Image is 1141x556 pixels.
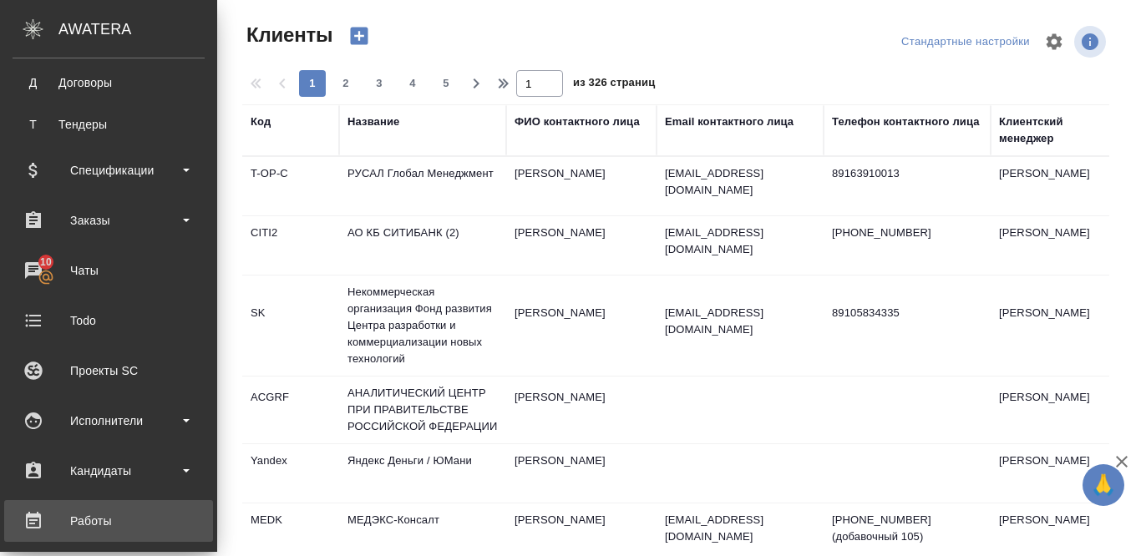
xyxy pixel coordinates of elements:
p: 89163910013 [832,165,982,182]
td: Яндекс Деньги / ЮМани [339,444,506,503]
td: [PERSON_NAME] [506,296,657,355]
td: ACGRF [242,381,339,439]
p: [EMAIL_ADDRESS][DOMAIN_NAME] [665,225,815,258]
a: Todo [4,300,213,341]
a: Работы [4,500,213,542]
td: SK [242,296,339,355]
td: [PERSON_NAME] [991,444,1124,503]
p: 89105834335 [832,305,982,321]
td: [PERSON_NAME] [506,381,657,439]
a: ТТендеры [13,108,205,141]
span: 4 [399,75,426,92]
span: Настроить таблицу [1034,22,1074,62]
div: AWATERA [58,13,217,46]
td: АО КБ СИТИБАНК (2) [339,216,506,275]
div: Кандидаты [13,458,205,483]
div: Email контактного лица [665,114,794,130]
td: [PERSON_NAME] [506,157,657,215]
span: 🙏 [1089,468,1118,503]
div: Чаты [13,258,205,283]
td: [PERSON_NAME] [506,216,657,275]
td: [PERSON_NAME] [991,157,1124,215]
td: Некоммерческая организация Фонд развития Центра разработки и коммерциализации новых технологий [339,275,506,376]
div: Заказы [13,208,205,233]
div: Работы [13,508,205,533]
button: 5 [433,70,459,97]
p: [EMAIL_ADDRESS][DOMAIN_NAME] [665,305,815,338]
button: 3 [366,70,393,97]
span: 2 [332,75,359,92]
td: Yandex [242,444,339,503]
div: Спецификации [13,158,205,183]
div: Договоры [21,74,196,91]
td: РУСАЛ Глобал Менеджмент [339,157,506,215]
div: ФИО контактного лица [515,114,640,130]
td: [PERSON_NAME] [506,444,657,503]
td: T-OP-C [242,157,339,215]
div: Тендеры [21,116,196,133]
span: Клиенты [242,22,332,48]
button: 🙏 [1083,464,1124,506]
td: [PERSON_NAME] [991,296,1124,355]
button: 2 [332,70,359,97]
span: Посмотреть информацию [1074,26,1109,58]
div: Код [251,114,271,130]
span: 10 [30,254,62,270]
div: Исполнители [13,408,205,433]
td: [PERSON_NAME] [991,216,1124,275]
div: split button [897,29,1034,55]
p: [EMAIL_ADDRESS][DOMAIN_NAME] [665,165,815,199]
p: [PHONE_NUMBER] (добавочный 105) [832,512,982,545]
td: АНАЛИТИЧЕСКИЙ ЦЕНТР ПРИ ПРАВИТЕЛЬСТВЕ РОССИЙСКОЙ ФЕДЕРАЦИИ [339,377,506,443]
a: ДДоговоры [13,66,205,99]
span: из 326 страниц [573,73,655,97]
p: [PHONE_NUMBER] [832,225,982,241]
td: [PERSON_NAME] [991,381,1124,439]
span: 5 [433,75,459,92]
div: Todo [13,308,205,333]
span: 3 [366,75,393,92]
a: 10Чаты [4,250,213,291]
a: Проекты SC [4,350,213,392]
button: 4 [399,70,426,97]
td: CITI2 [242,216,339,275]
p: [EMAIL_ADDRESS][DOMAIN_NAME] [665,512,815,545]
div: Телефон контактного лица [832,114,980,130]
div: Проекты SC [13,358,205,383]
button: Создать [339,22,379,50]
div: Клиентский менеджер [999,114,1116,147]
div: Название [347,114,399,130]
